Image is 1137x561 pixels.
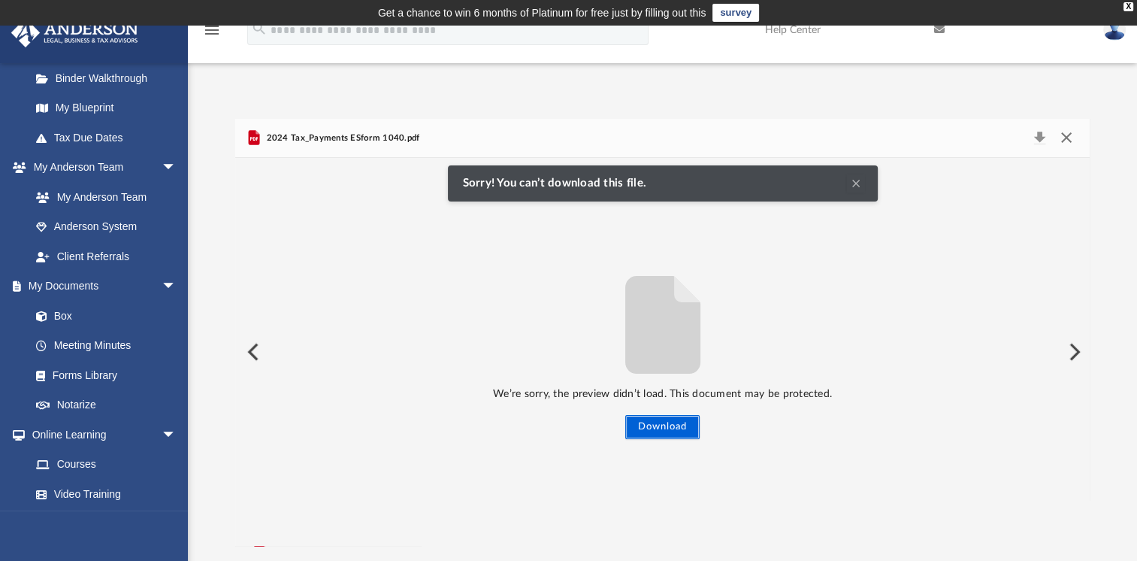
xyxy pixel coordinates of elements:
[712,4,759,22] a: survey
[235,119,1090,547] div: Preview
[203,21,221,39] i: menu
[847,174,865,193] button: Clear Notification
[21,479,184,509] a: Video Training
[1103,19,1126,41] img: User Pic
[21,241,192,271] a: Client Referrals
[1026,128,1053,149] button: Download
[263,132,419,145] span: 2024 Tax_Payments ESform 1040.pdf
[162,420,192,450] span: arrow_drop_down
[625,415,700,439] button: Download
[203,29,221,39] a: menu
[378,4,706,22] div: Get a chance to win 6 months of Platinum for free just by filling out this
[21,450,192,480] a: Courses
[1052,128,1079,149] button: Close
[21,63,199,93] a: Binder Walkthrough
[21,331,192,361] a: Meeting Minutes
[7,18,143,47] img: Anderson Advisors Platinum Portal
[21,212,192,242] a: Anderson System
[11,153,192,183] a: My Anderson Teamarrow_drop_down
[21,182,184,212] a: My Anderson Team
[21,123,199,153] a: Tax Due Dates
[11,420,192,450] a: Online Learningarrow_drop_down
[1057,331,1090,373] button: Next File
[251,20,268,37] i: search
[21,360,184,390] a: Forms Library
[235,331,268,373] button: Previous File
[463,177,654,190] span: Sorry! You can’t download this file.
[21,509,192,539] a: Resources
[1123,2,1133,11] div: close
[11,271,192,302] a: My Documentsarrow_drop_down
[162,271,192,302] span: arrow_drop_down
[162,153,192,183] span: arrow_drop_down
[21,301,184,331] a: Box
[21,93,192,123] a: My Blueprint
[235,385,1090,404] p: We’re sorry, the preview didn’t load. This document may be protected.
[21,390,192,420] a: Notarize
[235,158,1090,546] div: File preview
